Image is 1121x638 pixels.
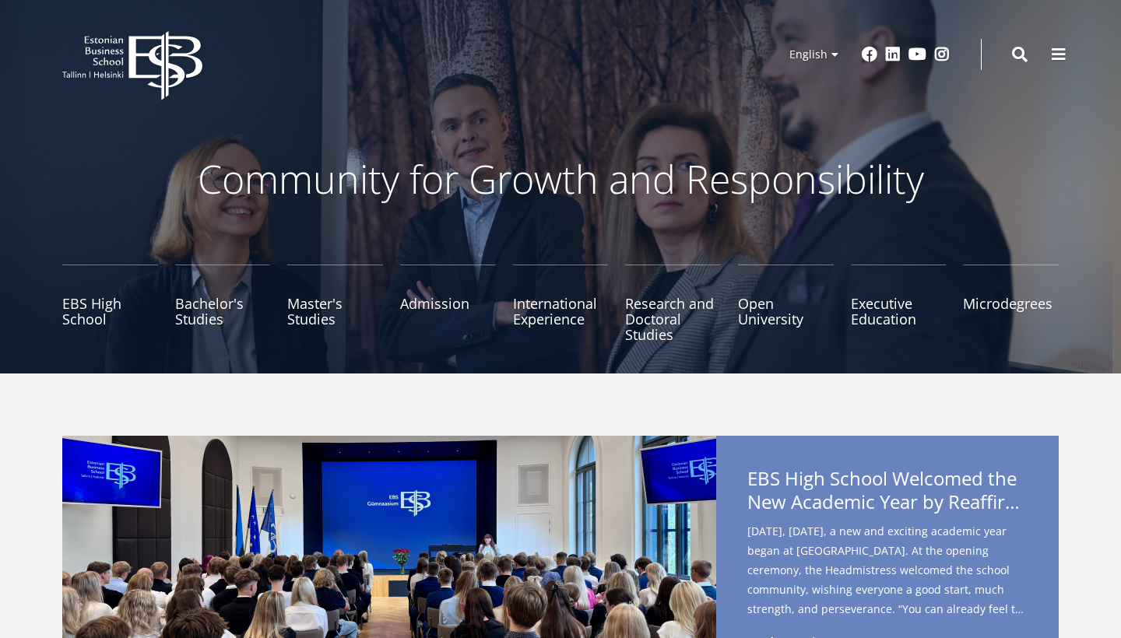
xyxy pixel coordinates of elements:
a: EBS High School [62,265,158,342]
a: Bachelor's Studies [175,265,271,342]
a: Facebook [862,47,877,62]
span: strength, and perseverance. “You can already feel the autumn in the air – and in a way it’s good ... [747,599,1028,619]
a: Youtube [908,47,926,62]
span: EBS High School Welcomed the [747,467,1028,518]
a: Master's Studies [287,265,383,342]
a: Research and Doctoral Studies [625,265,721,342]
span: New Academic Year by Reaffirming Its Core Values [747,490,1028,514]
span: [DATE], [DATE], a new and exciting academic year began at [GEOGRAPHIC_DATA]. At the opening cerem... [747,521,1028,624]
a: Instagram [934,47,950,62]
a: Executive Education [851,265,947,342]
a: Open University [738,265,834,342]
a: Admission [400,265,496,342]
p: Community for Growth and Responsibility [148,156,973,202]
a: Linkedin [885,47,901,62]
a: Microdegrees [963,265,1059,342]
a: International Experience [513,265,609,342]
